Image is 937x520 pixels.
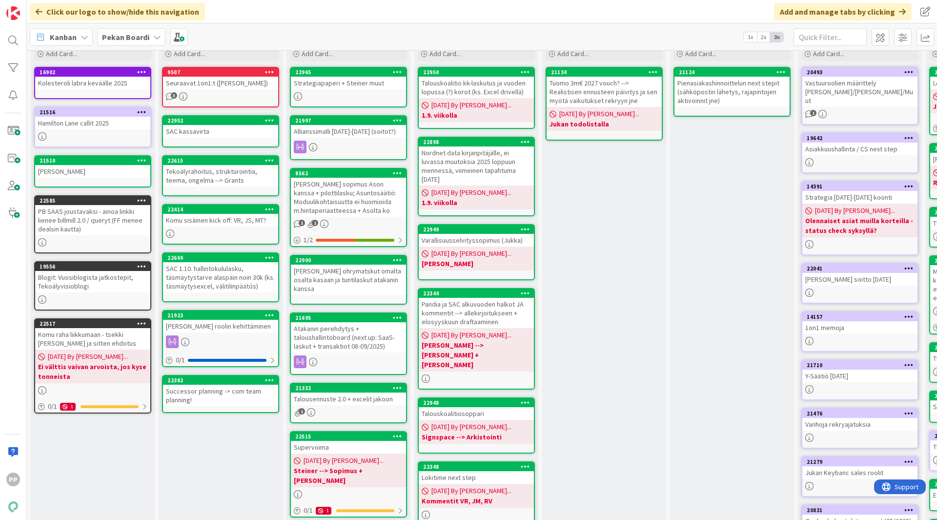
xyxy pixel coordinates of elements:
[291,77,406,89] div: Strategiapaperi + Steiner muut
[423,69,534,76] div: 22950
[163,156,278,187] div: 22615Tekoälyrahoitus, strukturointia, teema, ongelma --> Grants
[423,399,534,406] div: 22948
[419,298,534,328] div: Pandia ja SAC alkuvuoden halkot JA kommentit --> allekirjoitukseen + elosyyskuun draftaaminen
[291,432,406,441] div: 22515
[102,32,149,42] b: Pekan Boardi
[35,319,150,350] div: 22517Komu raha liikkumaan - tsekki [PERSON_NAME] ja sitten ehdotus
[290,431,407,518] a: 22515Supervoima[DATE] By [PERSON_NAME]...Steiner --> Sopimus + [PERSON_NAME]0/11
[802,321,917,334] div: 1on1 memoja
[35,108,150,117] div: 21516
[813,49,844,58] span: Add Card...
[807,362,917,369] div: 21710
[802,182,917,191] div: 14391
[35,68,150,89] div: 16902Kolesteroli labra keväälle 2025
[291,234,406,246] div: 1/2
[40,157,150,164] div: 21510
[418,67,535,129] a: 22950Talouskoalitio kk-laskutus ja vuoden lopussa (?) korot (ks. Excel drivellä)[DATE] By [PERSON...
[60,403,76,411] div: 1
[167,69,278,76] div: 9507
[35,262,150,271] div: 19556
[295,170,406,177] div: 8562
[807,265,917,272] div: 22041
[551,69,662,76] div: 21134
[48,401,57,412] span: 0 / 1
[35,165,150,178] div: [PERSON_NAME]
[431,187,511,198] span: [DATE] By [PERSON_NAME]...
[422,110,531,120] b: 1.9. viikolla
[419,398,534,407] div: 22948
[815,206,895,216] span: [DATE] By [PERSON_NAME]...
[422,340,531,370] b: [PERSON_NAME] --> [PERSON_NAME] + [PERSON_NAME]
[35,205,150,235] div: PB SAAS joustavaksi - ainoa linkki lienee billmill 2.0 / queryt (FF menee dealsin kautta)
[419,77,534,98] div: Talouskoalitio kk-laskutus ja vuoden lopussa (?) korot (ks. Excel drivellä)
[547,68,662,107] div: 21134Tuomo 3m€ 2027 vouch? --> Realistisen ennusteen päivitys ja sen myötä vaikutukset rekryyn jne
[291,116,406,125] div: 21997
[176,355,185,365] span: 0 / 1
[802,68,917,107] div: 20493Vastuuroolien määrittely [PERSON_NAME]/[PERSON_NAME]/Muut
[163,68,278,77] div: 9507
[163,311,278,320] div: 21923
[35,196,150,235] div: 22585PB SAAS joustavaksi - ainoa linkki lienee billmill 2.0 / queryt (FF menee dealsin kautta)
[167,377,278,384] div: 22382
[163,214,278,227] div: Komu sisäinen kick off: VR, JS, MT?
[423,139,534,146] div: 22898
[679,69,790,76] div: 21124
[163,125,278,138] div: SAC kassavirta
[802,68,917,77] div: 20493
[291,384,406,393] div: 21332
[418,397,535,454] a: 22948Talouskoalitiosoppari[DATE] By [PERSON_NAME]...Signspace --> Arkistointi
[35,156,150,165] div: 21510
[557,49,589,58] span: Add Card...
[162,115,279,147] a: 22952SAC kassavirta
[163,165,278,187] div: Tekoälyrahoitus, strukturointia, teema, ongelma --> Grants
[802,458,917,466] div: 21279
[431,100,511,110] span: [DATE] By [PERSON_NAME]...
[34,261,151,311] a: 19556Blogit: Vuosiblogista jatkostepit, Tekoälyvisioblogi
[801,408,918,449] a: 21476Vanhoja rekryajatuksia
[805,216,915,235] b: Olennaiset asiat muilla korteilla - status check syksyllä?
[163,376,278,406] div: 22382Successor planning -> com team planning!
[419,234,534,247] div: Varallisuusselvityssopimus (Jukka)
[6,500,20,514] img: avatar
[291,504,406,517] div: 0/11
[162,310,279,367] a: 21923[PERSON_NAME] roolin kehittäminen0/1
[20,1,44,13] span: Support
[295,314,406,321] div: 21695
[770,32,783,42] span: 3x
[35,271,150,292] div: Blogit: Vuosiblogista jatkostepit, Tekoälyvisioblogi
[162,67,279,107] a: 9507Seuraavat 1on1:t ([PERSON_NAME])
[290,115,407,160] a: 21997Allianssimalli [DATE]-[DATE] (soitot?)
[34,107,151,147] a: 21516Hamilton Lane callit 2025
[744,32,757,42] span: 1x
[299,408,305,415] span: 1
[304,505,313,516] span: 0 / 1
[423,290,534,297] div: 22344
[674,68,790,77] div: 21124
[423,226,534,233] div: 22949
[163,320,278,333] div: [PERSON_NAME] roolin kehittäminen
[35,68,150,77] div: 16902
[419,289,534,328] div: 22344Pandia ja SAC alkuvuoden halkot JA kommentit --> allekirjoitukseen + elosyyskuun draftaaminen
[291,125,406,138] div: Allianssimalli [DATE]-[DATE] (soitot?)
[674,77,790,107] div: Pienasiakashinnoittelun next stepit (sähköpostin lähetys, rajapintojen aktivoinnit jne)
[35,156,150,178] div: 21510[PERSON_NAME]
[35,117,150,129] div: Hamilton Lane callit 2025
[802,361,917,382] div: 21710Y-Säätiö [DATE]
[291,393,406,405] div: Talousennuste 2.0 + excelit jakoon
[35,108,150,129] div: 21516Hamilton Lane callit 2025
[295,385,406,392] div: 21332
[291,178,406,217] div: [PERSON_NAME] sopimus Ason kanssa + pilottilasku; Asuntosäätiö: Moduulikohtaisuutta ei huomioida ...
[419,471,534,484] div: Lokitime next step
[801,263,918,304] a: 22041[PERSON_NAME] soitto [DATE]
[802,264,917,286] div: 22041[PERSON_NAME] soitto [DATE]
[291,313,406,322] div: 21695
[685,49,716,58] span: Add Card...
[802,182,917,204] div: 14391Strategia [DATE]-[DATE] koonti
[419,462,534,471] div: 22348
[304,456,384,466] span: [DATE] By [PERSON_NAME]...
[6,6,20,20] img: Visit kanbanzone.com
[807,69,917,76] div: 20493
[802,466,917,479] div: Jukan Keybanc sales roolit
[419,225,534,247] div: 22949Varallisuusselvityssopimus (Jukka)
[291,432,406,454] div: 22515Supervoima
